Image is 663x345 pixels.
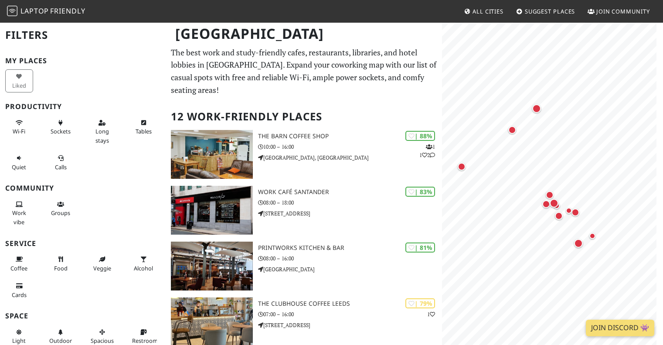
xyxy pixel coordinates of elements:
h2: 12 Work-Friendly Places [171,103,437,130]
span: Spacious [91,337,114,345]
h3: Productivity [5,102,160,111]
p: [GEOGRAPHIC_DATA], [GEOGRAPHIC_DATA] [258,154,442,162]
h2: Filters [5,22,160,48]
span: Join Community [596,7,650,15]
p: 08:00 – 16:00 [258,254,442,263]
img: The Barn Coffee Shop [171,130,252,179]
a: LaptopFriendly LaptopFriendly [7,4,85,19]
div: Map marker [528,100,545,117]
span: Friendly [50,6,85,16]
a: Join Discord 👾 [586,320,654,336]
p: [STREET_ADDRESS] [258,209,442,218]
span: Coffee [10,264,27,272]
span: Power sockets [51,127,71,135]
p: 1 1 2 [419,143,435,159]
div: Map marker [503,121,521,139]
span: Laptop [20,6,49,16]
span: Outdoor area [49,337,72,345]
h3: Space [5,312,160,320]
h3: Community [5,184,160,192]
h3: My Places [5,57,160,65]
span: All Cities [473,7,503,15]
button: Quiet [5,151,33,174]
div: Map marker [541,186,558,204]
h1: [GEOGRAPHIC_DATA] [168,22,440,46]
div: Map marker [453,158,470,175]
a: Join Community [584,3,653,19]
div: Map marker [560,202,578,219]
button: Work vibe [5,197,33,229]
button: Alcohol [129,252,157,275]
span: Work-friendly tables [136,127,152,135]
p: The best work and study-friendly cafes, restaurants, libraries, and hotel lobbies in [GEOGRAPHIC_... [171,46,437,96]
h3: Work Café Santander [258,188,442,196]
img: LaptopFriendly [7,6,17,16]
img: Printworks Kitchen & Bar [171,242,252,290]
div: Map marker [548,197,565,215]
div: Map marker [537,195,555,213]
h3: The Barn Coffee Shop [258,133,442,140]
div: | 88% [405,131,435,141]
button: Food [47,252,75,275]
button: Veggie [88,252,116,275]
a: All Cities [460,3,507,19]
button: Groups [47,197,75,220]
p: 1 [427,310,435,318]
span: Quiet [12,163,26,171]
a: Work Café Santander | 83% Work Café Santander 08:00 – 18:00 [STREET_ADDRESS] [166,186,442,235]
span: Restroom [132,337,158,345]
p: 10:00 – 16:00 [258,143,442,151]
img: Work Café Santander [171,186,252,235]
span: Video/audio calls [55,163,67,171]
span: Natural light [12,337,26,345]
span: People working [12,209,26,225]
button: Sockets [47,116,75,139]
p: [GEOGRAPHIC_DATA] [258,265,442,273]
div: Map marker [550,207,568,225]
h3: Service [5,239,160,248]
span: Group tables [51,209,70,217]
button: Tables [129,116,157,139]
span: Food [54,264,68,272]
div: Map marker [584,227,601,245]
span: Veggie [93,264,111,272]
button: Coffee [5,252,33,275]
div: | 79% [405,298,435,308]
a: Suggest Places [513,3,579,19]
h3: The Clubhouse Coffee Leeds [258,300,442,307]
button: Cards [5,279,33,302]
div: Map marker [567,204,584,221]
a: The Barn Coffee Shop | 88% 112 The Barn Coffee Shop 10:00 – 16:00 [GEOGRAPHIC_DATA], [GEOGRAPHIC_... [166,130,442,179]
div: | 83% [405,187,435,197]
div: Map marker [570,235,587,252]
div: | 81% [405,243,435,253]
p: 07:00 – 16:00 [258,310,442,318]
a: Printworks Kitchen & Bar | 81% Printworks Kitchen & Bar 08:00 – 16:00 [GEOGRAPHIC_DATA] [166,242,442,290]
span: Long stays [95,127,109,144]
button: Calls [47,151,75,174]
p: 08:00 – 18:00 [258,198,442,207]
span: Stable Wi-Fi [13,127,25,135]
button: Long stays [88,116,116,147]
div: Map marker [545,195,563,212]
span: Suggest Places [525,7,575,15]
p: [STREET_ADDRESS] [258,321,442,329]
span: Credit cards [12,291,27,299]
h3: Printworks Kitchen & Bar [258,244,442,252]
button: Wi-Fi [5,116,33,139]
span: Alcohol [134,264,153,272]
